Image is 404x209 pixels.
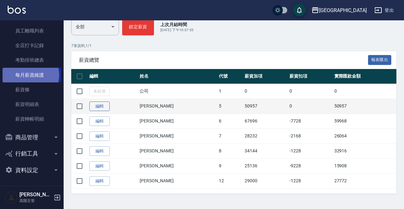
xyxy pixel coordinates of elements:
td: 0 [333,84,396,99]
th: 姓名 [138,69,217,84]
th: 薪資扣項 [288,69,333,84]
a: 編輯 [89,161,110,171]
a: 編輯 [89,146,110,156]
img: Logo [8,6,26,14]
td: [PERSON_NAME] [138,129,217,143]
td: 1 [217,84,243,99]
td: 34144 [243,143,288,158]
p: 高階主管 [19,198,52,204]
a: 考勤排班總表 [3,53,61,67]
td: 8 [217,143,243,158]
td: 25136 [243,158,288,173]
th: 代號 [217,69,243,84]
td: 6 [217,114,243,129]
button: 鎖定薪資 [122,18,154,35]
span: 薪資總覽 [79,57,368,63]
th: 實際匯款金額 [333,69,396,84]
button: 資料設定 [3,162,61,178]
div: [GEOGRAPHIC_DATA] [319,6,367,14]
p: 上次月結時間 [160,21,194,28]
button: 行銷工具 [3,145,61,162]
p: 7 筆資料, 1 / 1 [71,43,396,49]
h5: [PERSON_NAME] [19,192,52,198]
a: 薪資轉帳明細 [3,112,61,126]
th: 薪資加項 [243,69,288,84]
td: [PERSON_NAME] [138,114,217,129]
td: 28232 [243,129,288,143]
td: 0 [288,99,333,114]
a: 編輯 [89,116,110,126]
a: 全店打卡記錄 [3,38,61,53]
td: 50957 [333,99,396,114]
td: 15908 [333,158,396,173]
td: 公司 [138,84,217,99]
td: 29000 [243,173,288,188]
a: 員工離職列表 [3,24,61,38]
td: 32916 [333,143,396,158]
td: 0 [243,84,288,99]
td: 67696 [243,114,288,129]
a: 薪資明細表 [3,97,61,112]
th: 編輯 [88,69,138,84]
td: 27772 [333,173,396,188]
td: 26064 [333,129,396,143]
td: -7728 [288,114,333,129]
td: 0 [288,84,333,99]
td: [PERSON_NAME] [138,158,217,173]
td: 59968 [333,114,396,129]
td: [PERSON_NAME] [138,99,217,114]
td: 7 [217,129,243,143]
a: 每月薪資維護 [3,68,61,82]
div: 全部 [71,18,119,35]
td: 9 [217,158,243,173]
span: [DATE] 下午10:07:55 [160,28,194,32]
a: 編輯 [89,131,110,141]
a: 編輯 [89,176,110,186]
a: 報表匯出 [368,57,392,63]
button: save [293,4,306,17]
a: 薪資條 [3,82,61,97]
button: 商品管理 [3,129,61,146]
a: 編輯 [89,101,110,111]
button: [GEOGRAPHIC_DATA] [309,4,369,17]
td: -9228 [288,158,333,173]
td: 5 [217,99,243,114]
button: 報表匯出 [368,55,392,65]
button: 登出 [372,4,396,16]
td: -1228 [288,173,333,188]
td: [PERSON_NAME] [138,173,217,188]
td: -1228 [288,143,333,158]
td: 50957 [243,99,288,114]
td: [PERSON_NAME] [138,143,217,158]
img: Person [5,191,18,204]
td: 12 [217,173,243,188]
td: -2168 [288,129,333,143]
